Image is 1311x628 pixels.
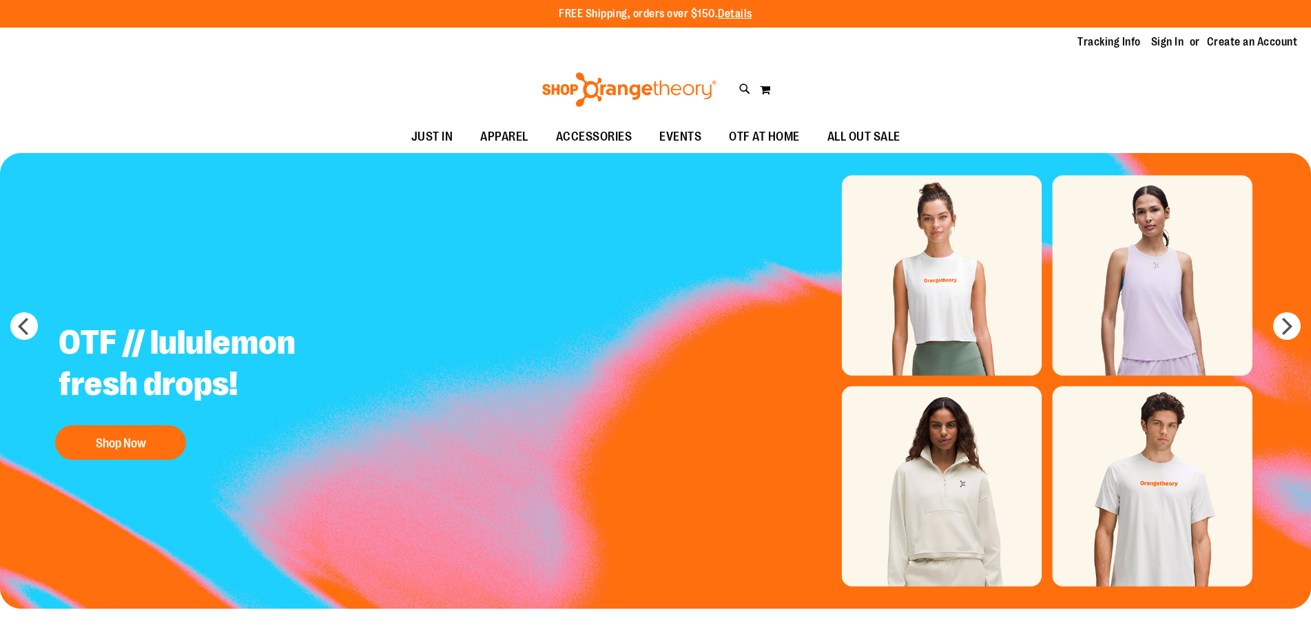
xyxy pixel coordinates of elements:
img: Shop Orangetheory [540,72,719,107]
p: FREE Shipping, orders over $150. [559,6,752,22]
button: prev [10,312,38,340]
a: Details [718,8,752,20]
a: OTF // lululemon fresh drops! Shop Now [48,312,391,467]
span: ACCESSORIES [556,121,632,152]
button: next [1273,312,1301,340]
h2: OTF // lululemon fresh drops! [48,312,391,418]
a: Create an Account [1207,34,1298,50]
a: Sign In [1151,34,1184,50]
a: Tracking Info [1077,34,1141,50]
span: APPAREL [480,121,528,152]
span: ALL OUT SALE [827,121,900,152]
button: Shop Now [55,425,186,460]
span: EVENTS [659,121,701,152]
span: OTF AT HOME [729,121,800,152]
span: JUST IN [411,121,453,152]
